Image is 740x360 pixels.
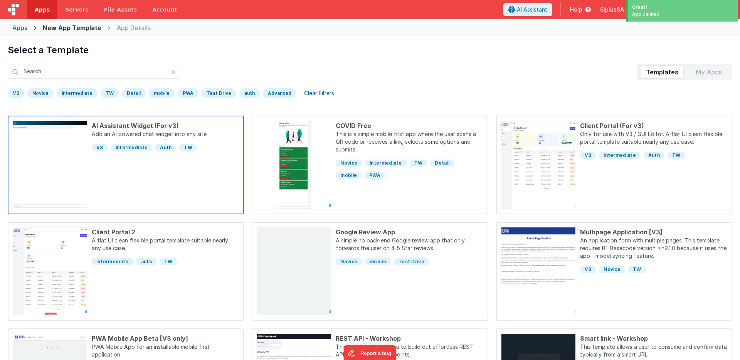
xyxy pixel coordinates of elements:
[92,130,239,140] p: Add an AI powered chat widget into any site.
[92,144,108,151] span: V3
[410,160,427,167] span: TW
[8,44,732,56] h1: Select a Template
[365,172,385,179] span: PWA
[580,227,727,237] div: Multipage Application [V3]
[600,6,631,13] span: SiplusSA —
[517,6,547,13] span: AI Assistant
[92,121,239,130] div: AI Assistant Widget (For v3)
[136,258,156,265] span: auth
[179,144,197,151] span: TW
[600,6,734,13] button: SiplusSA — [EMAIL_ADDRESS][DOMAIN_NAME]
[27,88,54,98] div: Novice
[503,3,552,16] button: AI Assistant
[101,88,119,98] div: TW
[8,88,24,98] div: V3
[336,130,483,155] p: This is a simple mobile first app where the user scans a QR code or receives a link, selects some...
[336,237,483,254] p: A simple no back-end Google review app that only forwards the user on 4-5 Star reviews
[122,88,146,98] div: Detail
[239,88,260,98] div: auth
[117,23,151,32] div: App Details
[149,88,175,98] div: mobile
[632,11,734,18] div: App deleted.
[178,88,198,98] div: PWA
[644,152,664,159] span: Auth
[57,88,98,98] div: Intermediate
[580,266,596,273] span: V3
[365,160,407,167] span: Intermediate
[104,6,137,13] span: File Assets
[299,88,339,99] div: Clear Filters
[160,258,177,265] span: TW
[430,160,454,167] span: Detail
[65,6,88,13] span: Servers
[632,4,734,11] div: Great!
[336,258,362,265] span: Novice
[580,334,727,343] div: Smart link - Workshop
[336,121,483,130] div: COVID Free
[336,343,483,360] p: This template allows you to build out effortless REST API's and callback endpoints.
[599,266,625,273] span: Novice
[92,334,239,343] div: PWA Mobile App Beta [V3 only]
[668,152,685,159] span: TW
[640,66,684,78] div: Templates
[92,227,239,237] div: Client Portal 2
[336,334,483,343] div: REST API - Workshop
[92,343,239,360] p: PWA Mobile App for an installable mobile first application
[336,160,362,167] span: Novice
[580,237,727,261] p: An application form with multiple pages. This template requires BF Basecode version >=2.1.0 becau...
[394,258,429,265] span: Test Drive
[35,6,50,13] span: Apps
[43,23,101,32] div: New App Template
[336,227,483,237] div: Google Review App
[155,144,176,151] span: Auth
[580,121,727,130] div: Client Portal (For v3)
[580,130,727,147] p: Only for use with V3 / GUI Editor. A flat UI clean flexible portal template suitable nearly any u...
[92,258,133,265] span: Intermediate
[580,343,727,360] p: This template allows a user to consume and confirm data typically from a smart URL.
[687,66,730,78] div: My Apps
[365,258,391,265] span: mobile
[599,152,641,159] span: Intermediate
[8,64,180,79] input: Search
[570,6,582,13] span: Help
[628,266,646,273] span: TW
[336,172,362,179] span: mobile
[92,237,239,254] p: A flat UI clean flexible portal template suitable nearly any use case.
[202,88,236,98] div: Test Drive
[111,144,153,151] span: Intermediate
[580,152,596,159] span: V3
[12,23,27,32] div: Apps
[263,88,296,98] div: Advanced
